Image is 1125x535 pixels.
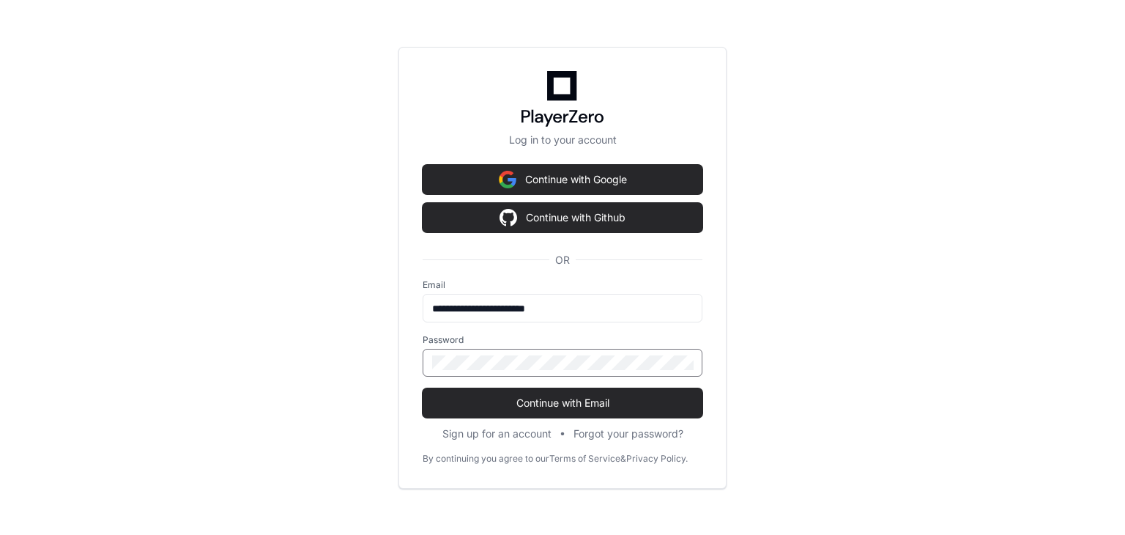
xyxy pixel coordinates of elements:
[423,133,702,147] p: Log in to your account
[573,427,683,441] button: Forgot your password?
[423,203,702,232] button: Continue with Github
[423,396,702,410] span: Continue with Email
[620,453,626,465] div: &
[626,453,688,465] a: Privacy Policy.
[423,279,702,291] label: Email
[442,427,552,441] button: Sign up for an account
[500,203,517,232] img: Sign in with google
[423,453,549,465] div: By continuing you agree to our
[423,165,702,194] button: Continue with Google
[549,453,620,465] a: Terms of Service
[499,165,516,194] img: Sign in with google
[549,253,576,267] span: OR
[423,334,702,346] label: Password
[423,388,702,418] button: Continue with Email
